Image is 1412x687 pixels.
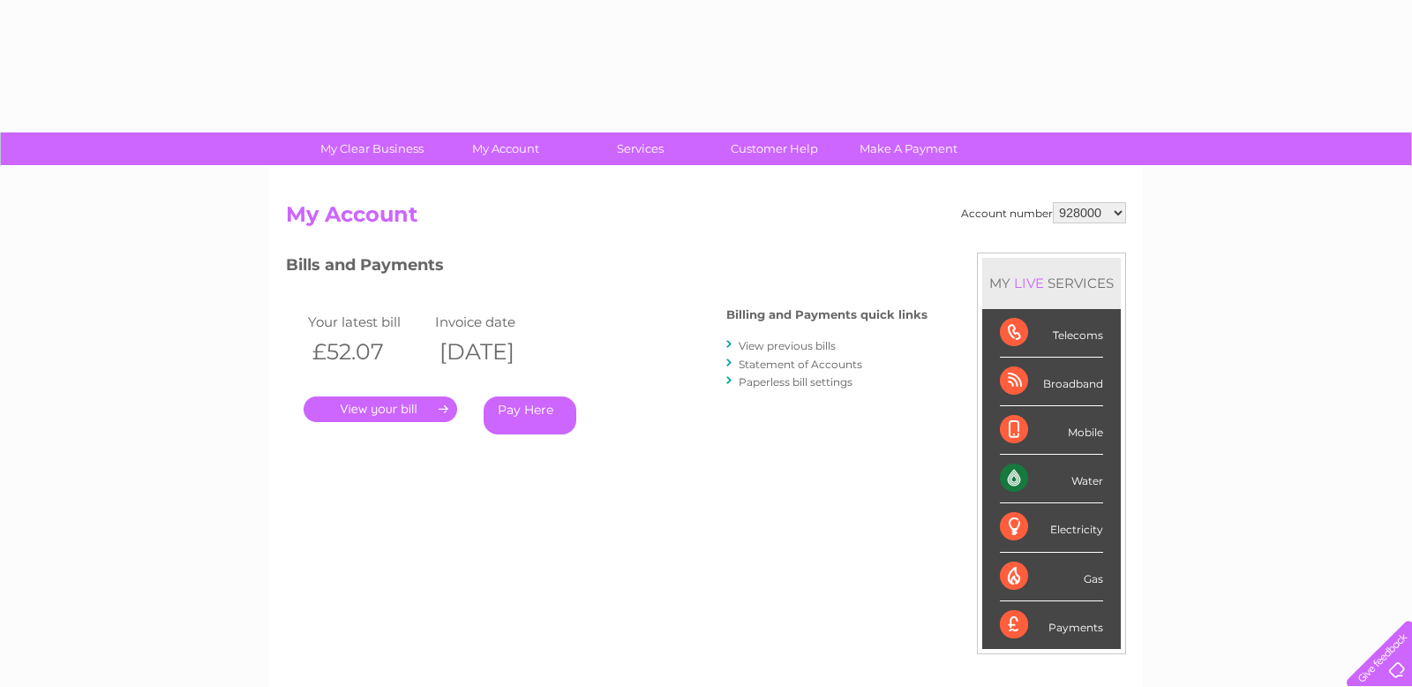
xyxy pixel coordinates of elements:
h3: Bills and Payments [286,253,928,283]
a: Services [567,132,713,165]
td: Invoice date [431,310,558,334]
a: Paperless bill settings [739,375,852,389]
a: Statement of Accounts [739,358,862,371]
div: Electricity [1000,503,1103,552]
div: Mobile [1000,406,1103,455]
a: . [304,396,457,422]
div: Gas [1000,553,1103,601]
div: LIVE [1010,275,1048,291]
div: MY SERVICES [982,258,1121,308]
a: Customer Help [702,132,847,165]
th: £52.07 [304,334,431,370]
h4: Billing and Payments quick links [726,308,928,321]
div: Telecoms [1000,309,1103,358]
a: My Account [433,132,579,165]
a: View previous bills [739,339,836,352]
td: Your latest bill [304,310,431,334]
div: Account number [961,202,1126,223]
a: Pay Here [484,396,576,434]
th: [DATE] [431,334,558,370]
div: Water [1000,455,1103,503]
a: My Clear Business [299,132,445,165]
div: Broadband [1000,358,1103,406]
a: Make A Payment [836,132,981,165]
h2: My Account [286,202,1126,236]
div: Payments [1000,601,1103,649]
